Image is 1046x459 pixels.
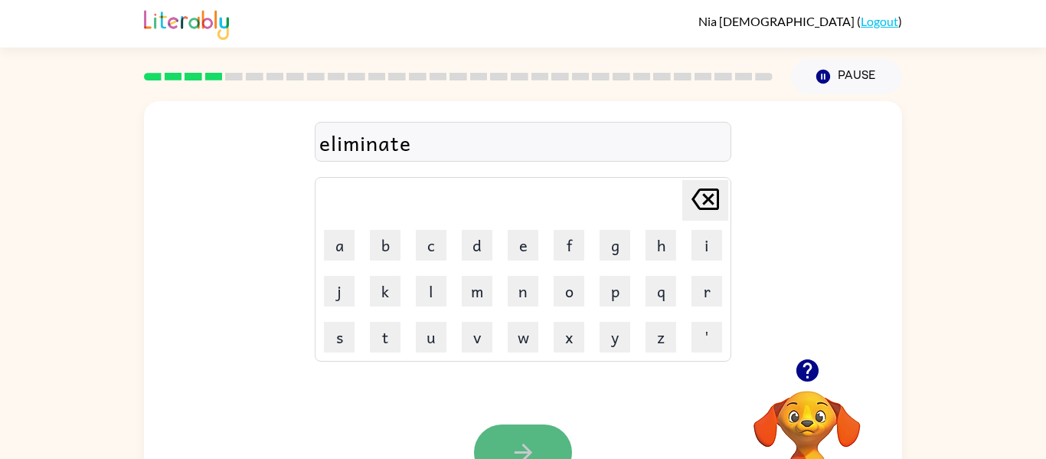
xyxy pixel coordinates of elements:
[462,230,492,261] button: d
[791,59,902,94] button: Pause
[698,14,902,28] div: ( )
[370,230,400,261] button: b
[416,322,446,352] button: u
[416,276,446,307] button: l
[324,322,355,352] button: s
[600,276,630,307] button: p
[370,322,400,352] button: t
[508,276,538,307] button: n
[691,276,722,307] button: r
[861,14,898,28] a: Logout
[600,230,630,261] button: g
[600,322,630,352] button: y
[319,126,727,159] div: eliminate
[691,230,722,261] button: i
[698,14,857,28] span: Nia [DEMOGRAPHIC_DATA]
[462,322,492,352] button: v
[370,276,400,307] button: k
[554,230,584,261] button: f
[646,230,676,261] button: h
[324,230,355,261] button: a
[646,322,676,352] button: z
[324,276,355,307] button: j
[508,322,538,352] button: w
[646,276,676,307] button: q
[508,230,538,261] button: e
[144,6,229,40] img: Literably
[462,276,492,307] button: m
[554,322,584,352] button: x
[416,230,446,261] button: c
[691,322,722,352] button: '
[554,276,584,307] button: o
